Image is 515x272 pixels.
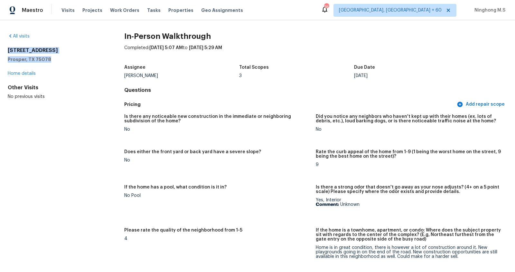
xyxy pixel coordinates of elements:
[316,162,502,167] div: 9
[189,46,222,50] span: [DATE] 5:29 AM
[124,114,311,123] h5: Is there any noticeable new construction in the immediate or neighboring subdivision of the home?
[8,94,45,99] span: No previous visits
[316,228,502,241] h5: If the home is a townhome, apartment, or condo: Where does the subject property sit with regards ...
[316,198,502,207] div: Yes, Interior
[124,185,227,189] h5: If the home has a pool, what condition is it in?
[354,65,375,70] h5: Due Date
[339,7,442,13] span: [GEOGRAPHIC_DATA], [GEOGRAPHIC_DATA] + 60
[455,99,507,110] button: Add repair scope
[472,7,505,13] span: Ninghong M.S
[316,114,502,123] h5: Did you notice any neighbors who haven't kept up with their homes (ex. lots of debris, etc.), lou...
[316,127,502,132] div: No
[149,46,183,50] span: [DATE] 5:07 AM
[124,127,311,132] div: No
[61,7,75,13] span: Visits
[201,7,243,13] span: Geo Assignments
[124,33,507,39] h2: In-Person Walkthrough
[354,74,469,78] div: [DATE]
[168,7,193,13] span: Properties
[316,202,502,207] p: Unknown
[8,71,36,76] a: Home details
[239,74,354,78] div: 3
[82,7,102,13] span: Projects
[8,84,104,91] div: Other Visits
[22,7,43,13] span: Maestro
[458,101,505,109] span: Add repair scope
[316,185,502,194] h5: Is there a strong odor that doesn't go away as your nose adjusts? (4+ on a 5 point scale) Please ...
[8,56,104,63] h5: Prosper, TX 75078
[8,47,104,54] h2: [STREET_ADDRESS]
[147,8,161,13] span: Tasks
[239,65,269,70] h5: Total Scopes
[124,158,311,162] div: No
[124,101,455,108] h5: Pricing
[8,34,30,39] a: All visits
[124,193,311,198] div: No Pool
[124,87,507,93] h4: Questions
[316,150,502,159] h5: Rate the curb appeal of the home from 1-9 (1 being the worst home on the street, 9 being the best...
[324,4,329,10] div: 763
[316,245,502,259] div: Home is in great condition, there is however a lot of construction around it. New playgrounds goi...
[124,65,145,70] h5: Assignee
[124,228,242,233] h5: Please rate the quality of the neighborhood from 1-5
[316,202,339,207] b: Comment:
[124,150,261,154] h5: Does either the front yard or back yard have a severe slope?
[124,236,311,241] div: 4
[124,74,239,78] div: [PERSON_NAME]
[110,7,139,13] span: Work Orders
[124,45,507,61] div: Completed: to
